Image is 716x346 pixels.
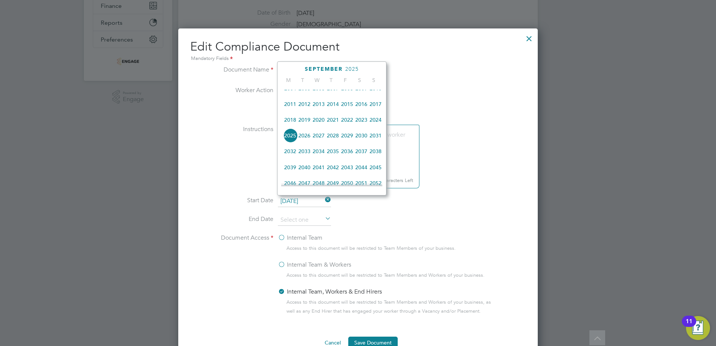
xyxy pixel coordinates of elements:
h2: Edit Compliance Document [190,39,526,63]
span: 2044 [354,160,368,174]
span: 2049 [326,176,340,190]
span: 2040 [297,160,312,174]
span: 2014 [326,97,340,111]
span: F [338,77,352,84]
span: 2043 [340,160,354,174]
input: Select one [278,215,331,226]
span: 2039 [283,160,297,174]
span: September [305,66,343,72]
span: 2021 [326,113,340,127]
span: 2037 [354,144,368,158]
label: Document Name [217,65,273,77]
span: 2047 [297,176,312,190]
span: S [352,77,367,84]
span: 2011 [283,97,297,111]
label: Internal Team, Workers & End Hirers [278,287,382,296]
span: 2027 [312,128,326,143]
span: Access to this document will be restricted to Team Members of your business. [286,244,456,253]
label: End Date [217,215,273,224]
span: 2018 [283,113,297,127]
span: 2052 [368,176,383,190]
span: W [310,77,324,84]
span: 2045 [368,160,383,174]
input: Select one [278,196,331,207]
label: Document Access [217,233,273,322]
span: 2022 [340,113,354,127]
span: 2051 [354,176,368,190]
span: 2023 [354,113,368,127]
label: Worker Action [217,86,273,116]
span: 2032 [283,144,297,158]
span: 2034 [312,144,326,158]
span: 2035 [326,144,340,158]
span: 2033 [297,144,312,158]
span: Access to this document will be restricted to Team Members and Workers of your business, as well ... [286,298,499,316]
span: 2025 [345,66,359,72]
span: T [324,77,338,84]
span: 2031 [368,128,383,143]
span: S [367,77,381,84]
span: 2036 [340,144,354,158]
span: 2015 [340,97,354,111]
span: M [281,77,295,84]
span: 2012 [297,97,312,111]
label: Instructions [217,125,273,187]
span: T [295,77,310,84]
span: 2024 [368,113,383,127]
span: 2025 [283,128,297,143]
span: 2017 [368,97,383,111]
label: Internal Team [278,233,322,242]
div: 11 [686,321,692,331]
span: 2013 [312,97,326,111]
div: Mandatory Fields [190,55,526,63]
span: 2048 [312,176,326,190]
span: Access to this document will be restricted to Team Members and Workers of your business. [286,271,485,280]
span: 2030 [354,128,368,143]
span: 2041 [312,160,326,174]
span: 2020 [312,113,326,127]
span: 2050 [340,176,354,190]
span: 2046 [283,176,297,190]
span: 2019 [297,113,312,127]
span: 2038 [368,144,383,158]
label: Start Date [217,196,273,206]
span: 2016 [354,97,368,111]
span: 2026 [297,128,312,143]
label: Internal Team & Workers [278,260,351,269]
span: 2028 [326,128,340,143]
span: 2029 [340,128,354,143]
span: 2042 [326,160,340,174]
button: Open Resource Center, 11 new notifications [686,316,710,340]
